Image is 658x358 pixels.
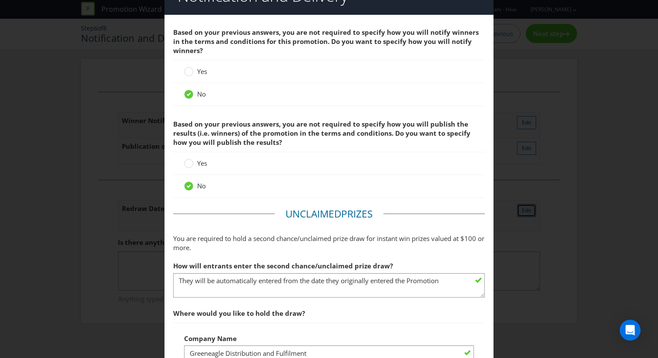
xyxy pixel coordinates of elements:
span: How will entrants enter the second chance/unclaimed prize draw? [173,261,393,270]
span: Prize [341,207,367,221]
p: You are required to hold a second chance/unclaimed prize draw for instant win prizes valued at $1... [173,234,485,253]
textarea: They will be automatically entered from the date they originally entered the Promotion [173,273,485,298]
span: Based on your previous answers, you are not required to specify how you will notify winners in th... [173,28,479,55]
span: No [197,181,206,190]
span: Where would you like to hold the draw? [173,309,305,318]
span: Yes [197,67,207,76]
span: s [367,207,373,221]
span: Company Name [184,334,237,343]
span: Yes [197,159,207,167]
span: Based on your previous answers, you are not required to specify how you will publish the results ... [173,120,470,147]
div: Open Intercom Messenger [620,320,641,341]
span: No [197,90,206,98]
span: Unclaimed [285,207,341,221]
